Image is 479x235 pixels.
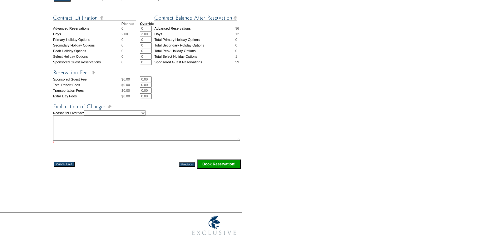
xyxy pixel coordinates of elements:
[53,76,121,82] td: Sponsored Guest Fee
[235,38,237,42] span: 0
[121,60,123,64] span: 0
[154,37,235,42] td: Total Primary Holiday Options
[154,59,235,65] td: Sponsored Guest Reservations
[53,93,121,99] td: Extra Day Fees
[121,88,140,93] td: $
[154,14,237,22] img: Contract Balance After Reservation
[53,69,136,76] img: Reservation Fees
[235,43,237,47] span: 0
[53,88,121,93] td: Transportation Fees
[121,32,128,36] span: 2.00
[53,14,136,22] img: Contract Utilization
[121,22,134,26] strong: Planned
[121,76,140,82] td: $
[53,42,121,48] td: Secondary Holiday Options
[154,31,235,37] td: Days
[121,82,140,88] td: $
[53,26,121,31] td: Advanced Reservations
[53,48,121,54] td: Peak Holiday Options
[53,110,241,144] td: Reason for Override:
[121,38,123,42] span: 0
[235,55,237,58] span: 1
[140,22,154,26] strong: Override
[121,43,123,47] span: 0
[123,77,130,81] span: 0.00
[53,54,121,59] td: Select Holiday Options
[53,82,121,88] td: Total Resort Fees
[121,93,140,99] td: $
[197,159,241,169] input: Click this button to finalize your reservation.
[123,83,130,87] span: 0.00
[235,60,239,64] span: 99
[179,162,195,167] input: Previous
[123,89,130,92] span: 0.00
[121,49,123,53] span: 0
[53,31,121,37] td: Days
[53,103,240,110] img: Explanation of Changes
[53,59,121,65] td: Sponsored Guest Reservations
[121,27,123,30] span: 0
[154,54,235,59] td: Total Select Holiday Options
[154,26,235,31] td: Advanced Reservations
[123,94,130,98] span: 0.00
[235,27,239,30] span: 96
[121,55,123,58] span: 0
[235,32,239,36] span: 12
[154,42,235,48] td: Total Secondary Holiday Options
[53,37,121,42] td: Primary Holiday Options
[154,48,235,54] td: Total Peak Holiday Options
[235,49,237,53] span: 0
[54,162,75,167] input: Cancel Hold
